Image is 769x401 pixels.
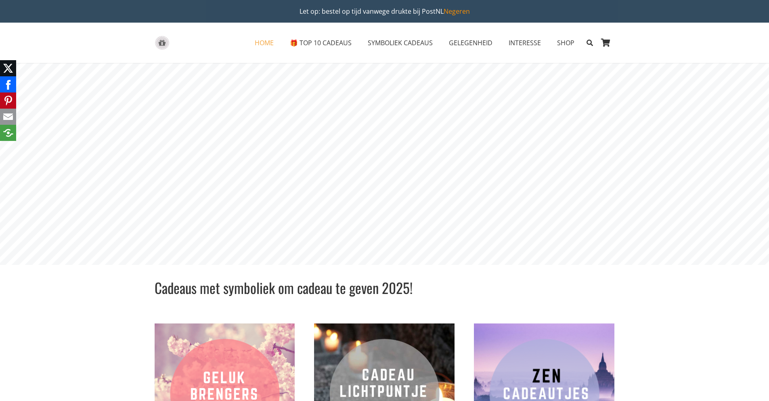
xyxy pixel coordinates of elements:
a: SHOPSHOP Menu [549,33,583,53]
a: Winkelwagen [597,23,615,63]
span: HOME [255,38,274,47]
a: Zoeken [583,33,597,53]
a: SYMBOLIEK CADEAUSSYMBOLIEK CADEAUS Menu [360,33,441,53]
a: Negeren [444,7,470,16]
h1: Cadeaus met symboliek om cadeau te geven 2025! [155,278,615,298]
a: HOMEHOME Menu [247,33,282,53]
span: 🎁 TOP 10 CADEAUS [290,38,352,47]
span: SHOP [557,38,574,47]
span: INTERESSE [509,38,541,47]
a: GELEGENHEIDGELEGENHEID Menu [441,33,501,53]
span: SYMBOLIEK CADEAUS [368,38,433,47]
span: GELEGENHEID [449,38,492,47]
a: INTERESSEINTERESSE Menu [501,33,549,53]
a: gift-box-icon-grey-inspirerendwinkelen [155,36,170,50]
a: 🎁 TOP 10 CADEAUS🎁 TOP 10 CADEAUS Menu [282,33,360,53]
